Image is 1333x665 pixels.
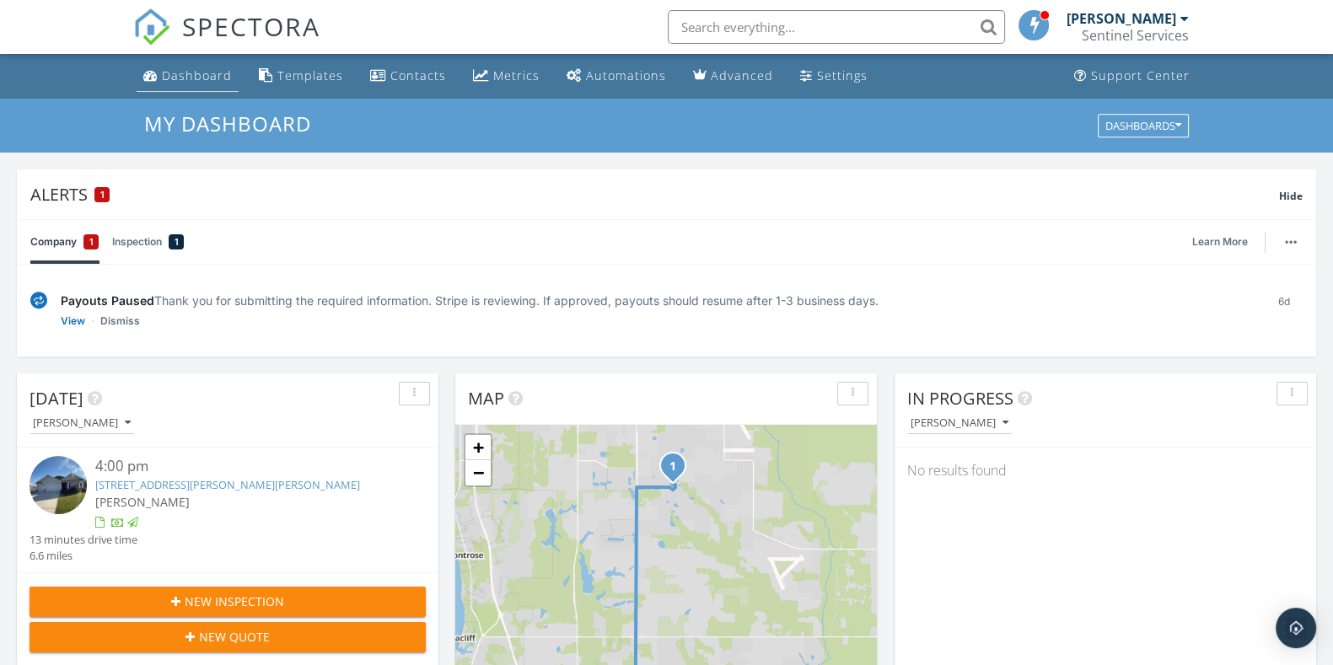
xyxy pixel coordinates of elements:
[95,494,190,510] span: [PERSON_NAME]
[61,292,1251,309] div: Thank you for submitting the required information. Stripe is reviewing. If approved, payouts shou...
[1082,27,1189,44] div: Sentinel Services
[30,292,47,309] img: under-review-2fe708636b114a7f4b8d.svg
[30,220,99,264] a: Company
[30,183,1279,206] div: Alerts
[1279,189,1303,203] span: Hide
[30,548,137,564] div: 6.6 miles
[673,465,683,475] div: 24884 Smarty Jones Cir, Daphne, AL 36526
[162,67,232,83] div: Dashboard
[33,417,131,429] div: [PERSON_NAME]
[175,233,179,250] span: 1
[144,110,311,137] span: My Dashboard
[95,456,393,477] div: 4:00 pm
[668,10,1005,44] input: Search everything...
[1265,292,1303,330] div: 6d
[30,622,426,652] button: New Quote
[1285,240,1297,244] img: ellipsis-632cfdd7c38ec3a7d453.svg
[1105,120,1181,131] div: Dashboards
[1067,61,1196,92] a: Support Center
[182,8,320,44] span: SPECTORA
[133,8,170,46] img: The Best Home Inspection Software - Spectora
[30,456,87,513] img: image_processing2025092986fnrlll.jpeg
[907,387,1013,410] span: In Progress
[30,387,83,410] span: [DATE]
[468,387,504,410] span: Map
[133,23,320,58] a: SPECTORA
[363,61,453,92] a: Contacts
[465,435,491,460] a: Zoom in
[252,61,350,92] a: Templates
[1192,233,1258,250] a: Learn More
[390,67,446,83] div: Contacts
[1067,10,1176,27] div: [PERSON_NAME]
[911,417,1008,429] div: [PERSON_NAME]
[793,61,874,92] a: Settings
[493,67,540,83] div: Metrics
[61,313,85,330] a: View
[907,412,1012,435] button: [PERSON_NAME]
[686,61,780,92] a: Advanced
[185,593,284,610] span: New Inspection
[30,456,426,564] a: 4:00 pm [STREET_ADDRESS][PERSON_NAME][PERSON_NAME] [PERSON_NAME] 13 minutes drive time 6.6 miles
[30,412,134,435] button: [PERSON_NAME]
[137,61,239,92] a: Dashboard
[711,67,773,83] div: Advanced
[199,628,270,646] span: New Quote
[1091,67,1190,83] div: Support Center
[669,461,676,473] i: 1
[112,220,184,264] a: Inspection
[30,587,426,617] button: New Inspection
[277,67,343,83] div: Templates
[61,293,154,308] span: Payouts Paused
[89,233,94,250] span: 1
[1276,608,1316,648] div: Open Intercom Messenger
[586,67,666,83] div: Automations
[100,189,105,201] span: 1
[560,61,673,92] a: Automations (Basic)
[30,532,137,548] div: 13 minutes drive time
[895,448,1316,493] div: No results found
[100,313,140,330] a: Dismiss
[817,67,868,83] div: Settings
[466,61,546,92] a: Metrics
[95,477,360,492] a: [STREET_ADDRESS][PERSON_NAME][PERSON_NAME]
[1098,114,1189,137] button: Dashboards
[465,460,491,485] a: Zoom out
